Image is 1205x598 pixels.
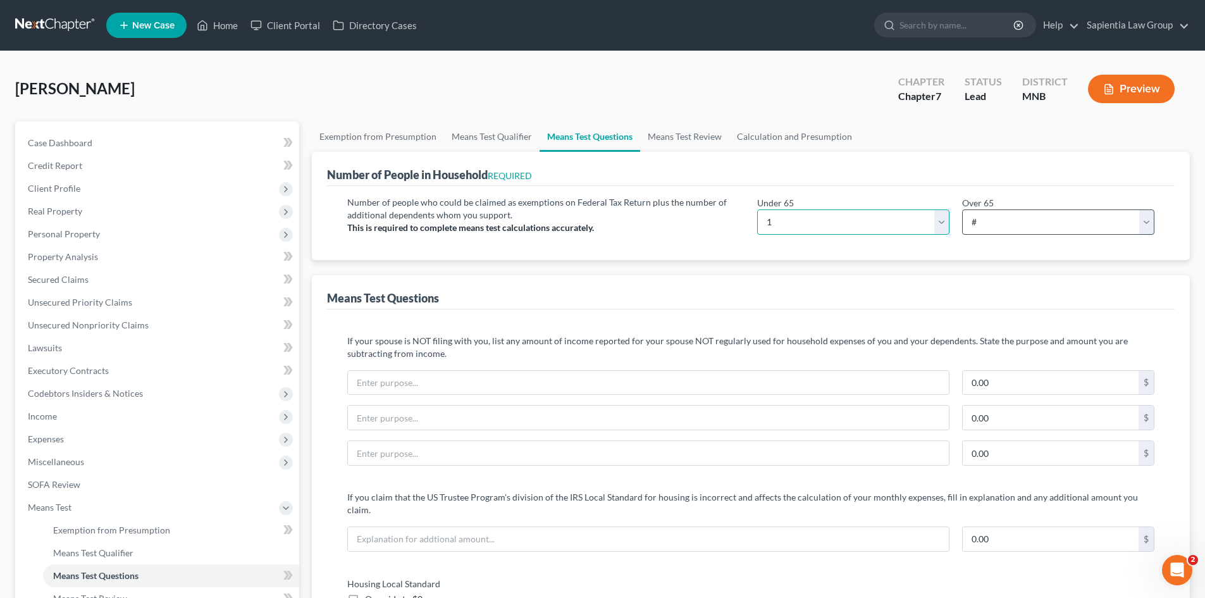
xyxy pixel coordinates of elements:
[28,456,84,467] span: Miscellaneous
[757,196,794,209] label: Under 65
[43,519,299,542] a: Exemption from Presumption
[28,274,89,285] span: Secured Claims
[1139,371,1154,395] div: $
[28,137,92,148] span: Case Dashboard
[488,170,532,181] span: REQUIRED
[312,121,444,152] a: Exemption from Presumption
[18,268,299,291] a: Secured Claims
[347,491,1154,516] p: If you claim that the US Trustee Program's division of the IRS Local Standard for housing is inco...
[341,577,745,590] label: Housing Local Standard
[348,527,949,551] input: Explanation for addtional amount...
[1162,555,1192,585] iframe: Intercom live chat
[963,441,1139,465] input: 0.00
[444,121,540,152] a: Means Test Qualifier
[327,290,439,306] div: Means Test Questions
[28,297,132,308] span: Unsecured Priority Claims
[53,525,170,535] span: Exemption from Presumption
[348,406,949,430] input: Enter purpose...
[28,411,57,421] span: Income
[963,371,1139,395] input: 0.00
[347,196,745,221] p: Number of people who could be claimed as exemptions on Federal Tax Return plus the number of addi...
[729,121,860,152] a: Calculation and Presumption
[43,542,299,564] a: Means Test Qualifier
[15,79,135,97] span: [PERSON_NAME]
[53,547,133,558] span: Means Test Qualifier
[1037,14,1079,37] a: Help
[28,183,80,194] span: Client Profile
[1080,14,1189,37] a: Sapientia Law Group
[1139,441,1154,465] div: $
[962,196,994,209] label: Over 65
[18,314,299,337] a: Unsecured Nonpriority Claims
[1022,89,1068,104] div: MNB
[963,527,1139,551] input: 0.00
[1088,75,1175,103] button: Preview
[327,167,532,182] div: Number of People in Household
[28,160,82,171] span: Credit Report
[18,337,299,359] a: Lawsuits
[898,89,944,104] div: Chapter
[28,365,109,376] span: Executory Contracts
[244,14,326,37] a: Client Portal
[18,246,299,268] a: Property Analysis
[28,388,143,399] span: Codebtors Insiders & Notices
[1139,527,1154,551] div: $
[28,479,80,490] span: SOFA Review
[326,14,423,37] a: Directory Cases
[347,335,1154,360] p: If your spouse is NOT filing with you, list any amount of income reported for your spouse NOT reg...
[899,13,1015,37] input: Search by name...
[53,570,139,581] span: Means Test Questions
[1188,555,1198,565] span: 2
[963,406,1139,430] input: 0.00
[1139,406,1154,430] div: $
[18,154,299,177] a: Credit Report
[28,320,149,330] span: Unsecured Nonpriority Claims
[18,132,299,154] a: Case Dashboard
[1022,75,1068,89] div: District
[28,342,62,353] span: Lawsuits
[190,14,244,37] a: Home
[28,228,100,239] span: Personal Property
[540,121,640,152] a: Means Test Questions
[43,564,299,587] a: Means Test Questions
[347,222,594,233] strong: This is required to complete means test calculations accurately.
[28,206,82,216] span: Real Property
[18,291,299,314] a: Unsecured Priority Claims
[28,502,71,513] span: Means Test
[18,359,299,382] a: Executory Contracts
[965,89,1002,104] div: Lead
[965,75,1002,89] div: Status
[348,371,949,395] input: Enter purpose...
[28,433,64,444] span: Expenses
[132,21,175,30] span: New Case
[28,251,98,262] span: Property Analysis
[348,441,949,465] input: Enter purpose...
[898,75,944,89] div: Chapter
[18,473,299,496] a: SOFA Review
[640,121,729,152] a: Means Test Review
[936,90,941,102] span: 7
